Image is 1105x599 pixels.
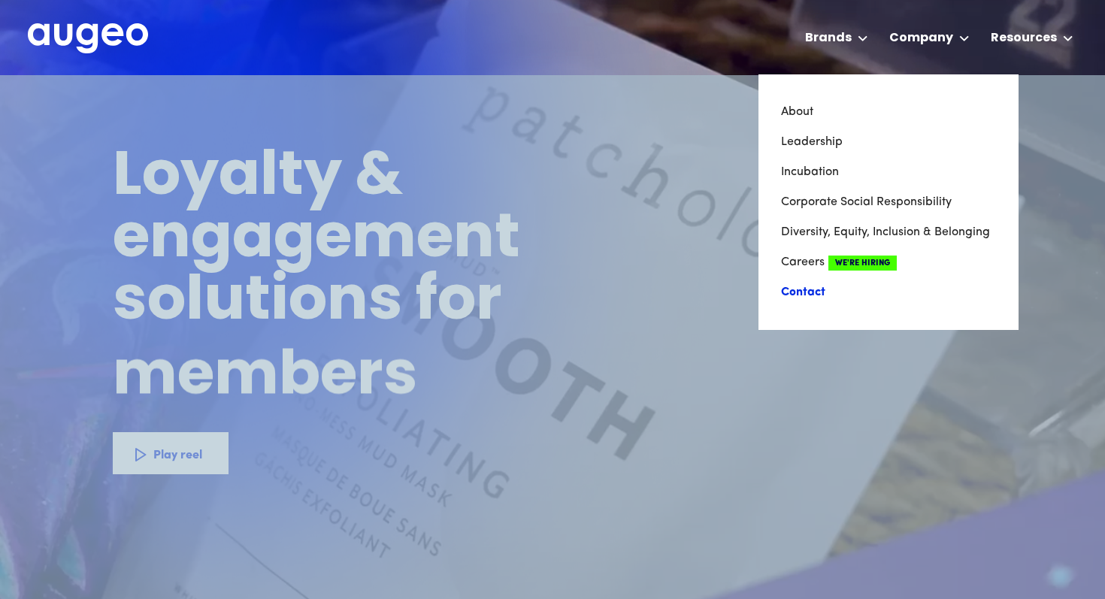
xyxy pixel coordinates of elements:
a: Corporate Social Responsibility [781,187,996,217]
div: Company [889,29,953,47]
a: About [781,97,996,127]
a: Leadership [781,127,996,157]
div: Brands [805,29,852,47]
a: CareersWe're Hiring [781,247,996,277]
a: Contact [781,277,996,307]
a: Incubation [781,157,996,187]
span: We're Hiring [828,256,897,271]
nav: Company [758,74,1019,330]
div: Resources [991,29,1057,47]
a: home [28,23,148,55]
img: Augeo's full logo in white. [28,23,148,54]
a: Diversity, Equity, Inclusion & Belonging [781,217,996,247]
